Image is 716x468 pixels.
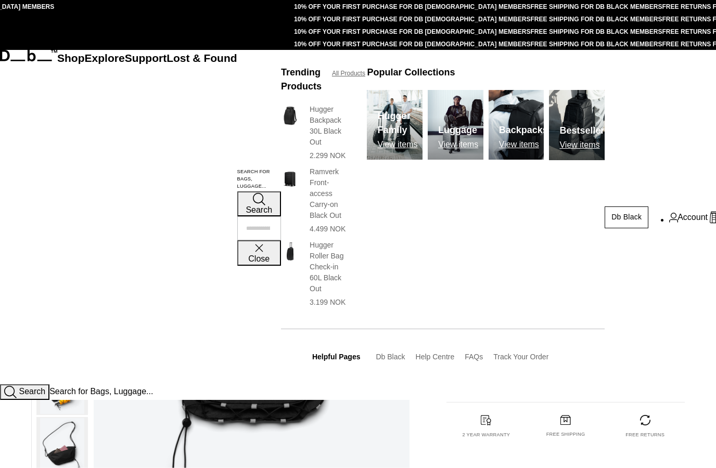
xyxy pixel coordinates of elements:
[281,166,347,235] a: Ramverk Front-access Carry-on Black Out Ramverk Front-access Carry-on Black Out 4.499 NOK
[281,240,347,308] a: Hugger Roller Bag Check-in 60L Black Out Hugger Roller Bag Check-in 60L Black Out 3.199 NOK
[438,123,478,137] h3: Luggage
[559,140,609,150] p: View items
[376,353,405,361] a: Db Black
[559,124,609,138] h3: Bestsellers
[669,211,708,224] a: Account
[531,28,662,35] a: FREE SHIPPING FOR DB BLACK MEMBERS
[294,28,530,35] a: 10% OFF YOUR FIRST PURCHASE FOR DB [DEMOGRAPHIC_DATA] MEMBERS
[463,432,510,439] p: 2 year warranty
[248,254,270,263] span: Close
[310,104,346,148] h3: Hugger Backpack 30L Black Out
[531,3,662,10] a: FREE SHIPPING FOR DB BLACK MEMBERS
[416,353,455,361] a: Help Centre
[310,151,346,160] span: 2.299 NOK
[294,16,530,23] a: 10% OFF YOUR FIRST PURCHASE FOR DB [DEMOGRAPHIC_DATA] MEMBERS
[85,52,125,64] a: Explore
[281,240,299,263] img: Hugger Roller Bag Check-in 60L Black Out
[489,90,544,160] a: Db Backpacks View items
[312,352,361,362] h3: Helpful Pages
[625,432,664,439] p: Free returns
[310,225,346,233] span: 4.499 NOK
[531,16,662,23] a: FREE SHIPPING FOR DB BLACK MEMBERS
[493,353,548,361] a: Track Your Order
[310,240,346,294] h3: Hugger Roller Bag Check-in 60L Black Out
[310,298,346,306] span: 3.199 NOK
[294,3,530,10] a: 10% OFF YOUR FIRST PURCHASE FOR DB [DEMOGRAPHIC_DATA] MEMBERS
[281,104,347,161] a: Hugger Backpack 30L Black Out Hugger Backpack 30L Black Out 2.299 NOK
[237,240,281,265] button: Close
[19,387,45,396] span: Search
[605,206,648,228] a: Db Black
[310,166,346,221] h3: Ramverk Front-access Carry-on Black Out
[237,168,281,190] label: Search for Bags, Luggage...
[367,90,423,160] img: Db
[377,140,423,149] p: View items
[57,50,237,384] nav: Main Navigation
[125,52,167,64] a: Support
[294,41,530,48] a: 10% OFF YOUR FIRST PURCHASE FOR DB [DEMOGRAPHIC_DATA] MEMBERS
[332,69,365,78] a: All Products
[549,90,605,160] img: Db
[377,109,423,137] h3: Hugger Family
[281,166,299,190] img: Ramverk Front-access Carry-on Black Out
[237,191,281,216] button: Search
[428,90,483,160] img: Db
[367,90,423,160] a: Db Hugger Family View items
[677,211,708,224] span: Account
[281,104,299,127] img: Hugger Backpack 30L Black Out
[281,66,322,94] h3: Trending Products
[546,431,585,438] p: Free shipping
[531,41,662,48] a: FREE SHIPPING FOR DB BLACK MEMBERS
[499,140,548,149] p: View items
[438,140,478,149] p: View items
[57,52,85,64] a: Shop
[499,123,548,137] h3: Backpacks
[489,90,544,160] img: Db
[167,52,237,64] a: Lost & Found
[428,90,483,160] a: Db Luggage View items
[465,353,483,361] a: FAQs
[246,205,272,214] span: Search
[367,66,455,80] h3: Popular Collections
[549,90,605,160] a: Db Bestsellers View items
